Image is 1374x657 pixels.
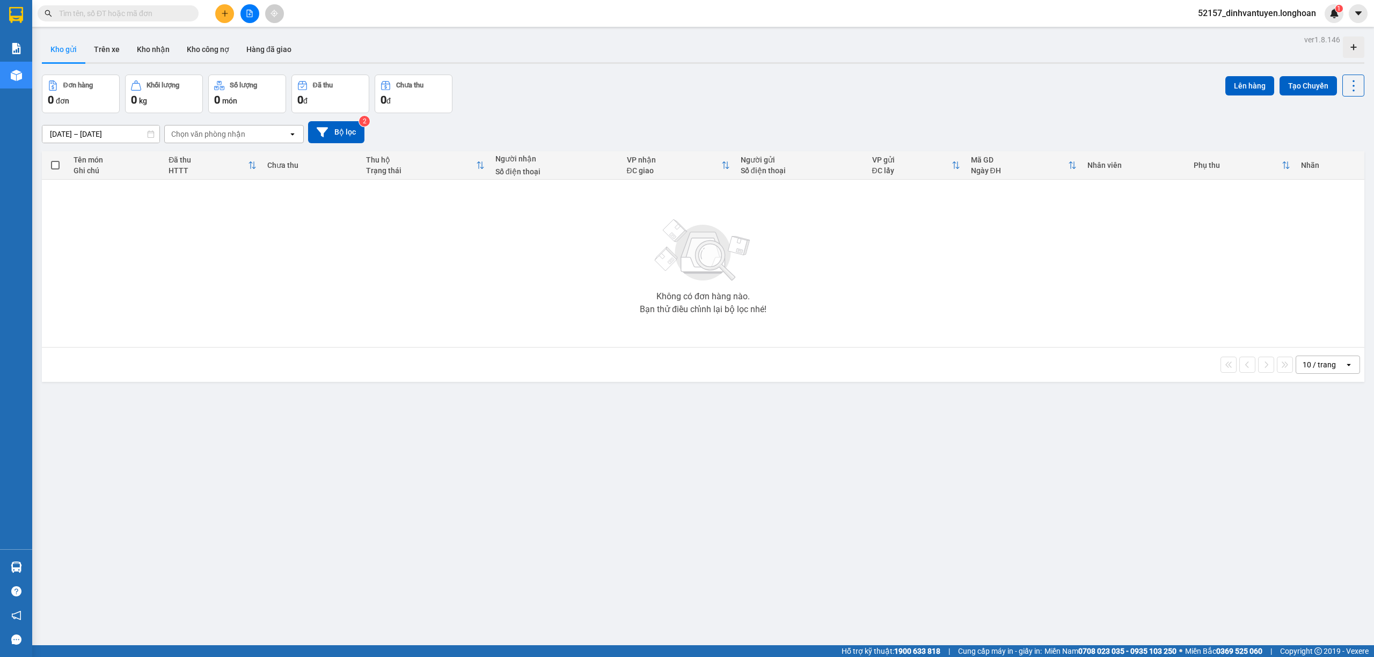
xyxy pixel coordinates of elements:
[163,151,262,180] th: Toggle SortBy
[1337,5,1341,12] span: 1
[366,156,476,164] div: Thu hộ
[1349,4,1368,23] button: caret-down
[246,10,253,17] span: file-add
[627,166,721,175] div: ĐC giao
[238,36,300,62] button: Hàng đã giao
[59,8,186,19] input: Tìm tên, số ĐT hoặc mã đơn
[495,167,616,176] div: Số điện thoại
[640,305,766,314] div: Bạn thử điều chỉnh lại bộ lọc nhé!
[45,10,52,17] span: search
[622,151,735,180] th: Toggle SortBy
[1078,647,1176,655] strong: 0708 023 035 - 0935 103 250
[971,156,1068,164] div: Mã GD
[867,151,966,180] th: Toggle SortBy
[11,43,22,54] img: solution-icon
[139,97,147,105] span: kg
[11,586,21,596] span: question-circle
[1280,76,1337,95] button: Tạo Chuyến
[178,36,238,62] button: Kho công nợ
[966,151,1082,180] th: Toggle SortBy
[649,213,757,288] img: svg+xml;base64,PHN2ZyBjbGFzcz0ibGlzdC1wbHVnX19zdmciIHhtbG5zPSJodHRwOi8vd3d3LnczLm9yZy8yMDAwL3N2Zy...
[1087,161,1183,169] div: Nhân viên
[1354,9,1363,18] span: caret-down
[894,647,940,655] strong: 1900 633 818
[872,166,952,175] div: ĐC lấy
[267,161,355,169] div: Chưa thu
[63,82,93,89] div: Đơn hàng
[308,121,364,143] button: Bộ lọc
[872,156,952,164] div: VP gửi
[386,97,391,105] span: đ
[74,166,158,175] div: Ghi chú
[271,10,278,17] span: aim
[56,97,69,105] span: đơn
[361,151,490,180] th: Toggle SortBy
[375,75,452,113] button: Chưa thu0đ
[1179,649,1182,653] span: ⚪️
[48,93,54,106] span: 0
[366,166,476,175] div: Trạng thái
[396,82,423,89] div: Chưa thu
[1270,645,1272,657] span: |
[11,610,21,621] span: notification
[1344,360,1353,369] svg: open
[1044,645,1176,657] span: Miền Nam
[1314,647,1322,655] span: copyright
[85,36,128,62] button: Trên xe
[741,156,861,164] div: Người gửi
[842,645,940,657] span: Hỗ trợ kỹ thuật:
[265,4,284,23] button: aim
[1194,161,1282,169] div: Phụ thu
[1185,645,1262,657] span: Miền Bắc
[948,645,950,657] span: |
[214,93,220,106] span: 0
[125,75,203,113] button: Khối lượng0kg
[222,97,237,105] span: món
[1343,36,1364,58] div: Tạo kho hàng mới
[9,7,23,23] img: logo-vxr
[221,10,229,17] span: plus
[1301,161,1358,169] div: Nhãn
[1216,647,1262,655] strong: 0369 525 060
[11,562,22,573] img: warehouse-icon
[42,126,159,143] input: Select a date range.
[171,129,245,139] div: Chọn văn phòng nhận
[169,156,248,164] div: Đã thu
[1329,9,1339,18] img: icon-new-feature
[971,166,1068,175] div: Ngày ĐH
[303,97,308,105] span: đ
[313,82,333,89] div: Đã thu
[147,82,179,89] div: Khối lượng
[1303,359,1336,370] div: 10 / trang
[288,130,297,138] svg: open
[656,292,750,301] div: Không có đơn hàng nào.
[495,154,616,163] div: Người nhận
[1189,6,1325,20] span: 52157_dinhvantuyen.longhoan
[381,93,386,106] span: 0
[208,75,286,113] button: Số lượng0món
[215,4,234,23] button: plus
[131,93,137,106] span: 0
[11,634,21,645] span: message
[74,156,158,164] div: Tên món
[240,4,259,23] button: file-add
[291,75,369,113] button: Đã thu0đ
[42,36,85,62] button: Kho gửi
[128,36,178,62] button: Kho nhận
[958,645,1042,657] span: Cung cấp máy in - giấy in:
[42,75,120,113] button: Đơn hàng0đơn
[1225,76,1274,95] button: Lên hàng
[627,156,721,164] div: VP nhận
[741,166,861,175] div: Số điện thoại
[297,93,303,106] span: 0
[1188,151,1296,180] th: Toggle SortBy
[1304,34,1340,46] div: ver 1.8.146
[359,116,370,127] sup: 2
[169,166,248,175] div: HTTT
[230,82,257,89] div: Số lượng
[11,70,22,81] img: warehouse-icon
[1335,5,1343,12] sup: 1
